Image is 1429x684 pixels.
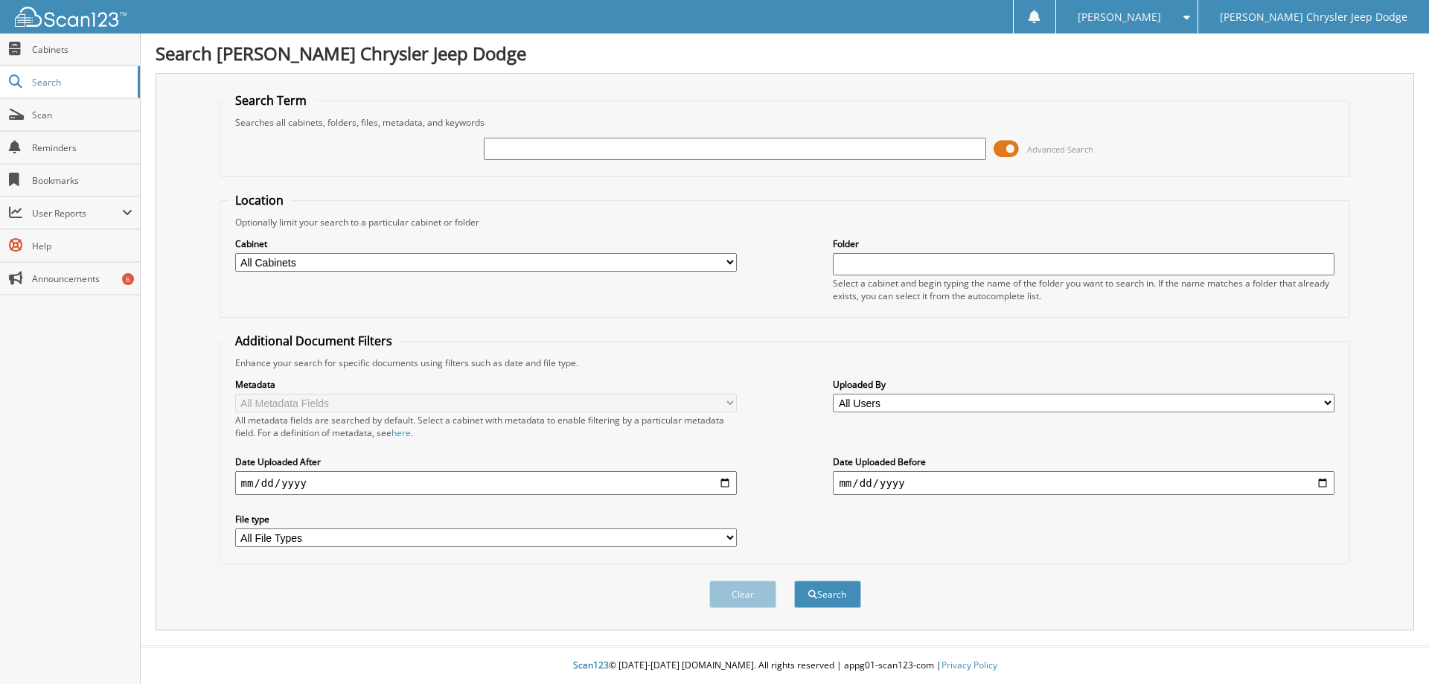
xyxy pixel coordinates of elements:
[228,357,1343,369] div: Enhance your search for specific documents using filters such as date and file type.
[141,648,1429,684] div: © [DATE]-[DATE] [DOMAIN_NAME]. All rights reserved | appg01-scan123-com |
[228,92,314,109] legend: Search Term
[709,581,776,608] button: Clear
[32,43,132,56] span: Cabinets
[573,659,609,671] span: Scan123
[32,240,132,252] span: Help
[833,456,1334,468] label: Date Uploaded Before
[235,471,737,495] input: start
[15,7,127,27] img: scan123-logo-white.svg
[32,109,132,121] span: Scan
[122,273,134,285] div: 6
[1220,13,1407,22] span: [PERSON_NAME] Chrysler Jeep Dodge
[228,192,291,208] legend: Location
[235,456,737,468] label: Date Uploaded After
[235,513,737,525] label: File type
[32,207,122,220] span: User Reports
[32,272,132,285] span: Announcements
[1027,144,1093,155] span: Advanced Search
[1078,13,1161,22] span: [PERSON_NAME]
[32,76,130,89] span: Search
[391,426,411,439] a: here
[156,41,1414,65] h1: Search [PERSON_NAME] Chrysler Jeep Dodge
[228,216,1343,228] div: Optionally limit your search to a particular cabinet or folder
[32,174,132,187] span: Bookmarks
[833,471,1334,495] input: end
[32,141,132,154] span: Reminders
[794,581,861,608] button: Search
[235,378,737,391] label: Metadata
[833,378,1334,391] label: Uploaded By
[833,277,1334,302] div: Select a cabinet and begin typing the name of the folder you want to search in. If the name match...
[228,116,1343,129] div: Searches all cabinets, folders, files, metadata, and keywords
[235,237,737,250] label: Cabinet
[833,237,1334,250] label: Folder
[942,659,997,671] a: Privacy Policy
[228,333,400,349] legend: Additional Document Filters
[235,414,737,439] div: All metadata fields are searched by default. Select a cabinet with metadata to enable filtering b...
